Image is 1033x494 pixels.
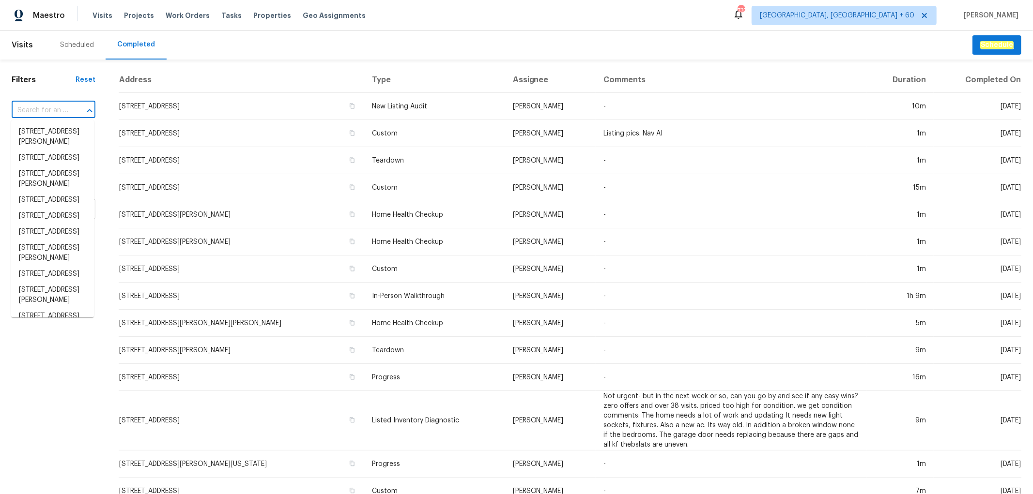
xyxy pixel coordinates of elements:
td: [STREET_ADDRESS] [119,391,364,450]
button: Copy Address [348,264,356,273]
td: [PERSON_NAME] [505,228,596,255]
td: [STREET_ADDRESS] [119,255,364,283]
td: - [596,93,866,120]
td: [DATE] [934,120,1021,147]
td: [DATE] [934,93,1021,120]
td: Not urgent- but in the next week or so, can you go by and see if any easy wins? zero offers and o... [596,391,866,450]
td: [STREET_ADDRESS] [119,147,364,174]
td: - [596,283,866,310]
td: [DATE] [934,337,1021,364]
td: - [596,201,866,228]
td: Progress [364,364,505,391]
div: Scheduled [60,40,94,50]
button: Copy Address [348,373,356,381]
td: 1m [867,255,934,283]
td: Listing pics. Nav AI [596,120,866,147]
button: Copy Address [348,102,356,110]
td: [DATE] [934,450,1021,478]
li: [STREET_ADDRESS][PERSON_NAME] [11,124,94,150]
td: [DATE] [934,283,1021,310]
td: - [596,147,866,174]
li: [STREET_ADDRESS] [11,308,94,324]
th: Duration [867,67,934,93]
td: [DATE] [934,255,1021,283]
button: Copy Address [348,318,356,327]
td: [STREET_ADDRESS][PERSON_NAME][US_STATE] [119,450,364,478]
td: - [596,174,866,201]
span: Visits [93,11,112,20]
td: [STREET_ADDRESS] [119,174,364,201]
li: [STREET_ADDRESS] [11,266,94,282]
th: Comments [596,67,866,93]
td: [DATE] [934,228,1021,255]
td: Home Health Checkup [364,310,505,337]
td: Teardown [364,147,505,174]
button: Copy Address [348,183,356,192]
td: [PERSON_NAME] [505,364,596,391]
button: Schedule [972,35,1021,55]
td: [STREET_ADDRESS][PERSON_NAME] [119,228,364,255]
li: [STREET_ADDRESS] [11,192,94,208]
td: 1m [867,120,934,147]
td: [DATE] [934,174,1021,201]
td: New Listing Audit [364,93,505,120]
td: 1m [867,147,934,174]
li: [STREET_ADDRESS] [11,224,94,240]
td: [PERSON_NAME] [505,283,596,310]
span: Tasks [221,12,242,19]
td: 16m [867,364,934,391]
td: [DATE] [934,364,1021,391]
li: [STREET_ADDRESS] [11,208,94,224]
td: 1m [867,228,934,255]
td: - [596,450,866,478]
th: Type [364,67,505,93]
td: [DATE] [934,147,1021,174]
td: [PERSON_NAME] [505,255,596,283]
span: Projects [124,11,154,20]
td: - [596,310,866,337]
td: [STREET_ADDRESS] [119,364,364,391]
td: Home Health Checkup [364,201,505,228]
button: Copy Address [348,237,356,246]
td: [PERSON_NAME] [505,147,596,174]
li: [STREET_ADDRESS][PERSON_NAME] [11,166,94,192]
td: - [596,337,866,364]
button: Copy Address [348,156,356,165]
td: - [596,228,866,255]
td: [PERSON_NAME] [505,337,596,364]
td: [STREET_ADDRESS] [119,120,364,147]
button: Copy Address [348,210,356,219]
td: [DATE] [934,201,1021,228]
div: 737 [738,6,744,15]
td: Listed Inventory Diagnostic [364,391,505,450]
td: 1m [867,201,934,228]
span: [GEOGRAPHIC_DATA], [GEOGRAPHIC_DATA] + 60 [760,11,914,20]
td: 1h 9m [867,283,934,310]
td: 15m [867,174,934,201]
td: Home Health Checkup [364,228,505,255]
td: [STREET_ADDRESS][PERSON_NAME] [119,201,364,228]
button: Copy Address [348,345,356,354]
td: [DATE] [934,310,1021,337]
h1: Filters [12,75,76,85]
span: Geo Assignments [303,11,366,20]
td: [STREET_ADDRESS] [119,283,364,310]
td: 5m [867,310,934,337]
td: [STREET_ADDRESS][PERSON_NAME][PERSON_NAME] [119,310,364,337]
td: Custom [364,120,505,147]
td: Progress [364,450,505,478]
th: Assignee [505,67,596,93]
span: Visits [12,34,33,56]
td: 9m [867,391,934,450]
span: [PERSON_NAME] [960,11,1018,20]
button: Copy Address [348,291,356,300]
td: [PERSON_NAME] [505,201,596,228]
td: [PERSON_NAME] [505,120,596,147]
td: Custom [364,255,505,283]
th: Address [119,67,364,93]
td: [PERSON_NAME] [505,310,596,337]
li: [STREET_ADDRESS] [11,150,94,166]
td: 9m [867,337,934,364]
button: Copy Address [348,459,356,468]
td: [PERSON_NAME] [505,391,596,450]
